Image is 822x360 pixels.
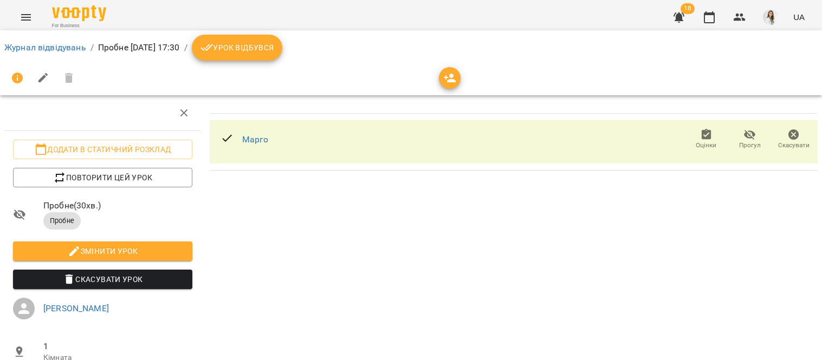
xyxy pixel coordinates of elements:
[43,216,81,226] span: Пробне
[4,35,818,61] nav: breadcrumb
[696,141,716,150] span: Оцінки
[43,340,192,353] span: 1
[778,141,810,150] span: Скасувати
[22,273,184,286] span: Скасувати Урок
[200,41,274,54] span: Урок відбувся
[98,41,180,54] p: Пробне [DATE] 17:30
[681,3,695,14] span: 18
[192,35,283,61] button: Урок відбувся
[13,270,192,289] button: Скасувати Урок
[52,5,106,21] img: Voopty Logo
[22,245,184,258] span: Змінити урок
[4,42,86,53] a: Журнал відвідувань
[22,171,184,184] span: Повторити цей урок
[13,4,39,30] button: Menu
[728,125,772,155] button: Прогул
[772,125,815,155] button: Скасувати
[789,7,809,27] button: UA
[13,140,192,159] button: Додати в статичний розклад
[13,168,192,187] button: Повторити цей урок
[184,41,187,54] li: /
[52,22,106,29] span: For Business
[90,41,94,54] li: /
[43,303,109,313] a: [PERSON_NAME]
[684,125,728,155] button: Оцінки
[13,241,192,261] button: Змінити урок
[43,199,192,212] span: Пробне ( 30 хв. )
[763,10,778,25] img: abcb920824ed1c0b1cb573ad24907a7f.png
[242,134,269,145] a: Марго
[793,11,805,23] span: UA
[22,143,184,156] span: Додати в статичний розклад
[739,141,761,150] span: Прогул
